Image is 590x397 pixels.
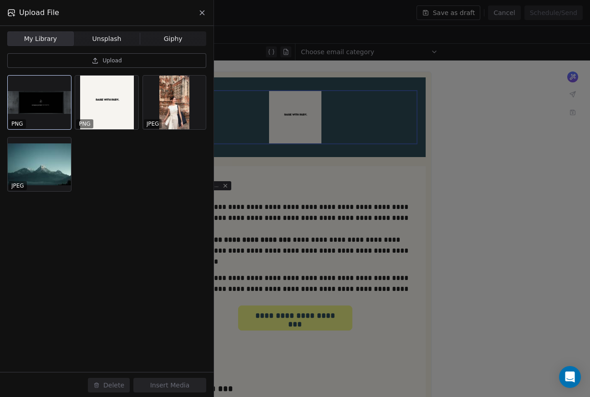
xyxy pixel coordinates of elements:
button: Delete [88,378,130,392]
p: JPEG [147,120,159,127]
span: Upload File [19,7,59,18]
button: Insert Media [133,378,206,392]
p: JPEG [11,182,24,189]
span: Upload [102,57,122,64]
p: PNG [11,120,23,127]
span: Unsplash [92,34,122,44]
div: Open Intercom Messenger [559,366,581,388]
p: PNG [79,120,91,127]
button: Upload [7,53,206,68]
span: Giphy [164,34,183,44]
